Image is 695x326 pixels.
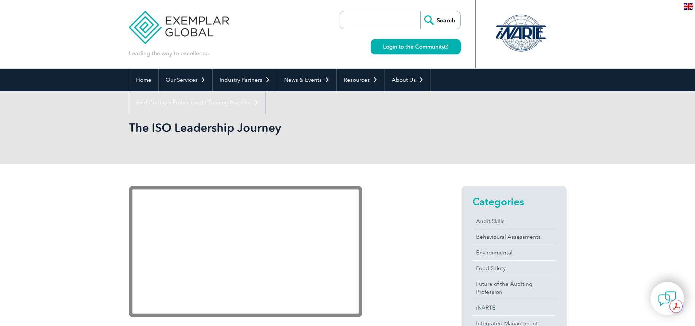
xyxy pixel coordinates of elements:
input: Search [420,11,460,29]
img: open_square.png [444,45,448,49]
a: Food Safety [472,261,556,276]
iframe: YouTube video player [129,186,362,317]
a: Environmental [472,245,556,260]
a: Find Certified Professional / Training Provider [129,91,266,114]
a: Our Services [159,69,212,91]
a: Behavioural Assessments [472,229,556,245]
a: Audit Skills [472,214,556,229]
h1: The ISO Leadership Journey [129,120,409,135]
a: Home [129,69,158,91]
img: contact-chat.png [658,289,676,308]
h2: Categories [472,196,556,207]
a: Future of the Auditing Profession [472,276,556,300]
p: Leading the way to excellence [129,49,209,57]
img: en [684,3,693,10]
a: Industry Partners [213,69,277,91]
a: News & Events [277,69,336,91]
a: Resources [337,69,385,91]
a: iNARTE [472,300,556,315]
a: About Us [385,69,430,91]
a: Login to the Community [371,39,461,54]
